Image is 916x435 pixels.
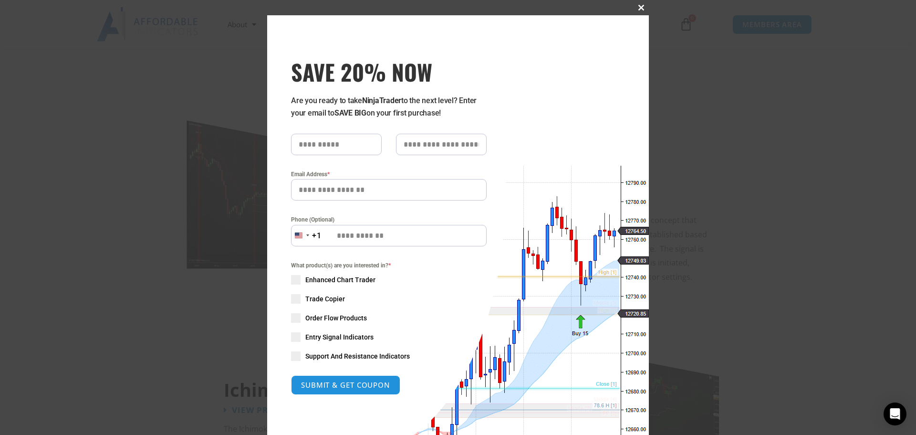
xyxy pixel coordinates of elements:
[312,230,322,242] div: +1
[362,96,401,105] strong: NinjaTrader
[291,313,487,323] label: Order Flow Products
[305,332,374,342] span: Entry Signal Indicators
[305,275,375,285] span: Enhanced Chart Trader
[291,261,487,270] span: What product(s) are you interested in?
[305,313,367,323] span: Order Flow Products
[305,351,410,361] span: Support And Resistance Indicators
[334,108,366,117] strong: SAVE BIG
[291,225,322,246] button: Selected country
[291,95,487,119] p: Are you ready to take to the next level? Enter your email to on your first purchase!
[305,294,345,304] span: Trade Copier
[291,275,487,285] label: Enhanced Chart Trader
[291,170,487,179] label: Email Address
[291,375,400,395] button: SUBMIT & GET COUPON
[291,351,487,361] label: Support And Resistance Indicators
[291,58,487,85] h3: SAVE 20% NOW
[291,215,487,224] label: Phone (Optional)
[291,294,487,304] label: Trade Copier
[884,403,906,425] div: Open Intercom Messenger
[291,332,487,342] label: Entry Signal Indicators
